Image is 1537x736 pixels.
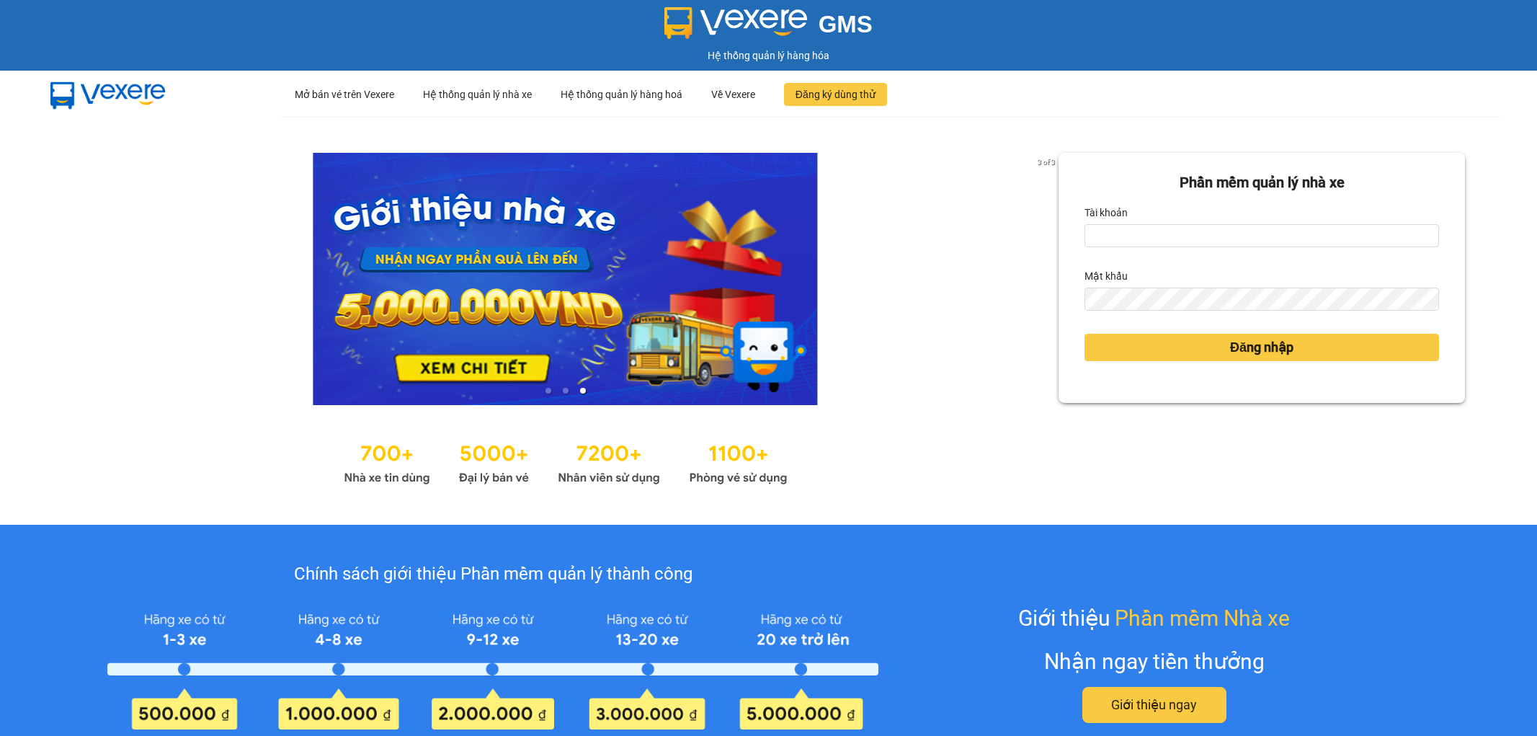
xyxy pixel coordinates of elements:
label: Tài khoản [1084,201,1128,224]
button: Đăng ký dùng thử [784,83,887,106]
li: slide item 3 [580,388,586,394]
div: Phần mềm quản lý nhà xe [1084,172,1439,194]
span: Đăng ký dùng thử [796,87,876,102]
div: Mở bán vé trên Vexere [295,71,394,118]
img: logo 2 [664,7,807,39]
button: next slide / item [1038,153,1059,405]
div: Hệ thống quản lý nhà xe [423,71,532,118]
li: slide item 1 [545,388,551,394]
label: Mật khẩu [1084,265,1128,288]
p: 3 of 3 [1033,153,1059,172]
div: Chính sách giới thiệu Phần mềm quản lý thành công [107,561,878,588]
div: Hệ thống quản lý hàng hoá [561,71,682,118]
span: Phần mềm Nhà xe [1115,601,1290,635]
button: previous slide / item [72,153,92,405]
a: GMS [664,22,873,33]
button: Giới thiệu ngay [1082,687,1226,723]
li: slide item 2 [563,388,569,394]
input: Mật khẩu [1084,288,1439,311]
div: Về Vexere [711,71,755,118]
input: Tài khoản [1084,224,1439,247]
span: Đăng nhập [1230,337,1293,358]
div: Nhận ngay tiền thưởng [1044,644,1265,678]
img: mbUUG5Q.png [36,71,180,118]
img: Statistics.png [344,434,788,489]
div: Giới thiệu [1018,601,1290,635]
span: Giới thiệu ngay [1111,695,1197,715]
button: Đăng nhập [1084,334,1439,361]
div: Hệ thống quản lý hàng hóa [4,48,1533,63]
img: policy-intruduce-detail.png [107,606,878,730]
span: GMS [819,11,873,37]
